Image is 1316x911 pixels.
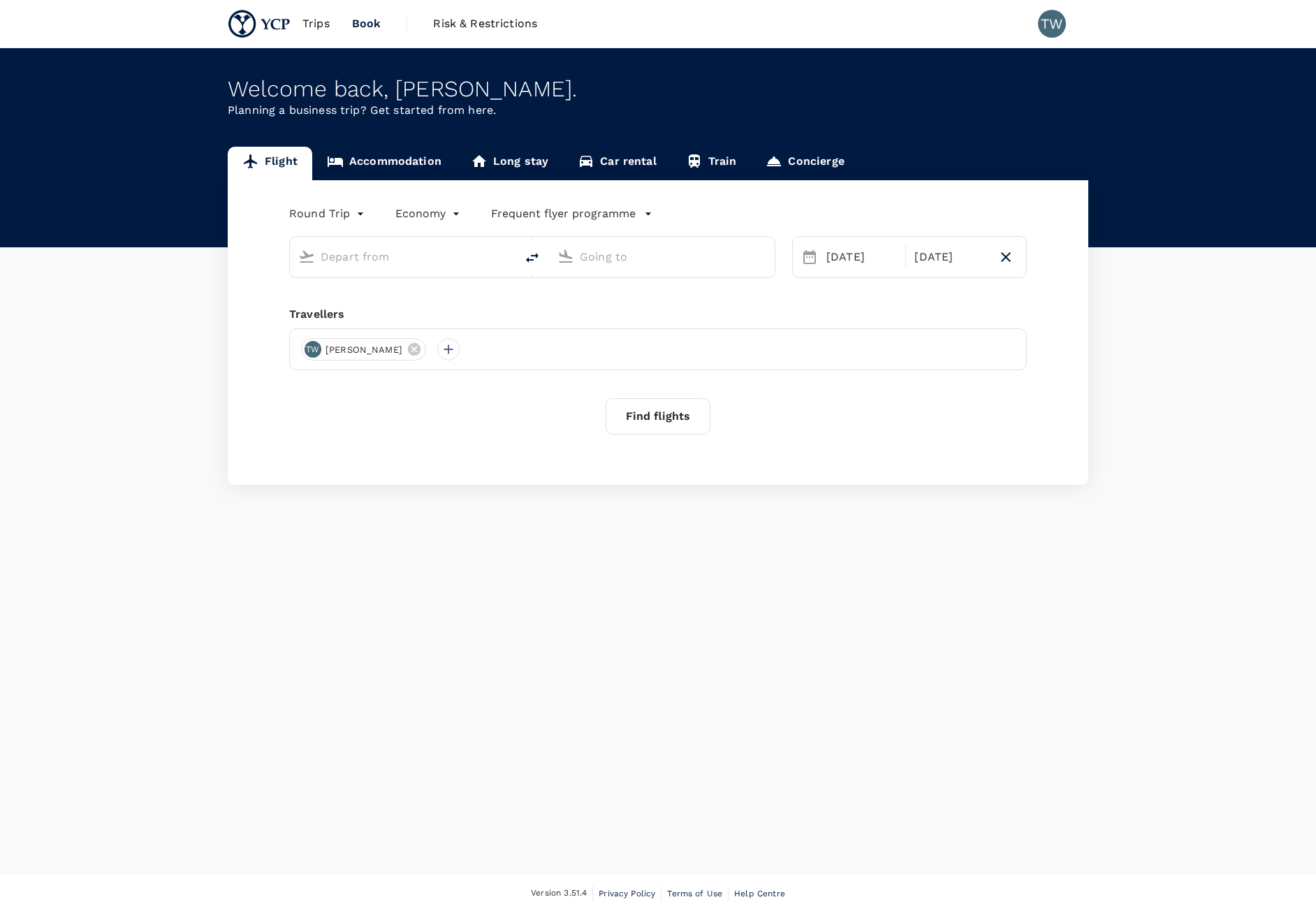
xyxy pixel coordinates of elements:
button: Frequent flyer programme [491,205,652,222]
input: Going to [580,246,745,268]
a: Help Centre [734,886,785,901]
button: Open [765,255,768,258]
input: Depart from [321,246,486,268]
a: Privacy Policy [599,886,655,901]
span: Version 3.51.4 [531,887,587,901]
a: Car rental [563,147,671,180]
div: [DATE] [821,243,902,271]
div: TW[PERSON_NAME] [301,338,426,360]
a: Train [671,147,752,180]
span: [PERSON_NAME] [317,343,411,357]
p: Frequent flyer programme [491,205,636,222]
p: Planning a business trip? Get started from here. [228,102,1088,119]
a: Accommodation [312,147,456,180]
div: Round Trip [289,203,367,225]
div: TW [1038,10,1066,38]
span: Help Centre [734,889,785,898]
div: Economy [395,203,463,225]
img: YCP SG Pte. Ltd. [228,8,291,39]
button: Find flights [606,398,710,435]
span: Privacy Policy [599,889,655,898]
a: Flight [228,147,312,180]
a: Concierge [751,147,858,180]
span: Book [352,15,381,32]
div: Welcome back , [PERSON_NAME] . [228,76,1088,102]
span: Trips [302,15,330,32]
a: Long stay [456,147,563,180]
button: Open [506,255,509,258]
div: TW [305,341,321,358]
div: Travellers [289,306,1027,323]
span: Terms of Use [667,889,722,898]
a: Terms of Use [667,886,722,901]
div: [DATE] [909,243,990,271]
button: delete [516,241,549,275]
span: Risk & Restrictions [433,15,537,32]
